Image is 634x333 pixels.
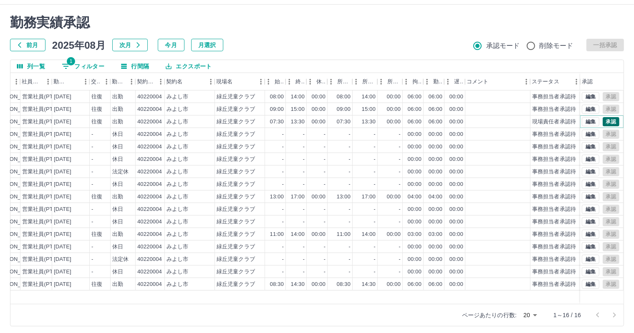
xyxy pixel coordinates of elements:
div: - [374,155,376,163]
div: 往復 [91,230,102,238]
div: 社員区分 [22,73,42,90]
div: 40220004 [137,105,162,113]
div: 契約コード [135,73,164,90]
div: 交通費 [91,73,100,90]
div: - [374,168,376,176]
div: 緑丘児童クラブ [217,105,255,113]
div: - [303,155,305,163]
button: 編集 [582,217,599,226]
div: 13:30 [291,118,305,126]
div: 06:00 [408,118,422,126]
div: - [374,180,376,188]
div: 40220004 [137,118,162,126]
div: 04:00 [429,193,442,201]
div: 00:00 [450,93,463,101]
div: 休憩 [306,73,327,90]
div: - [282,205,284,213]
div: 06:00 [408,93,422,101]
div: - [374,205,376,213]
div: 00:00 [450,180,463,188]
div: 往復 [91,105,102,113]
div: 緑丘児童クラブ [217,230,255,238]
div: 00:00 [408,205,422,213]
div: 事務担当者承認待 [532,93,576,101]
button: メニュー [421,75,433,88]
div: - [282,218,284,226]
div: 11:00 [337,230,351,238]
div: みよし市 [167,105,189,113]
button: 行間隔 [114,60,156,73]
div: ステータス [530,73,580,90]
div: 09:00 [270,105,284,113]
div: 40220004 [137,193,162,201]
div: - [399,168,401,176]
div: 00:00 [450,205,463,213]
button: メニュー [350,75,362,88]
div: みよし市 [167,130,189,138]
div: みよし市 [167,93,189,101]
div: みよし市 [167,205,189,213]
div: 事務担当者承認待 [532,155,576,163]
div: [DATE] [54,155,71,163]
div: コメント [465,73,530,90]
button: 編集 [582,167,599,176]
div: 休日 [112,180,123,188]
div: 休日 [112,205,123,213]
div: 現場名 [215,73,265,90]
div: 出勤 [112,105,123,113]
div: 緑丘児童クラブ [217,218,255,226]
h5: 2025年08月 [52,39,106,51]
button: メニュー [400,75,412,88]
div: 00:00 [312,105,326,113]
div: 40220004 [137,130,162,138]
div: - [324,143,326,151]
div: 遅刻等 [454,73,463,90]
div: 営業社員(PT契約) [22,205,66,213]
div: [DATE] [54,193,71,201]
span: 削除モード [540,41,573,51]
div: 緑丘児童クラブ [217,193,255,201]
div: 00:00 [408,168,422,176]
div: 往復 [91,93,102,101]
div: 事務担当者承認待 [532,205,576,213]
div: 始業 [265,73,285,90]
div: みよし市 [167,155,189,163]
div: 00:00 [408,143,422,151]
div: 営業社員(PT契約) [22,180,66,188]
button: メニュー [442,75,454,88]
div: - [303,168,305,176]
div: 往復 [91,118,102,126]
div: 00:00 [429,205,442,213]
div: 40220004 [137,180,162,188]
button: 編集 [582,230,599,239]
button: 編集 [582,155,599,164]
button: メニュー [125,75,138,88]
div: 営業社員(PT契約) [22,130,66,138]
div: 15:00 [291,105,305,113]
div: 00:00 [429,218,442,226]
div: - [349,180,351,188]
button: 編集 [582,205,599,214]
div: 契約コード [137,73,154,90]
div: - [91,168,93,176]
div: 始業 [275,73,284,90]
div: - [91,130,93,138]
button: メニュー [262,75,275,88]
div: 08:00 [337,93,351,101]
div: 営業社員(PT契約) [22,105,66,113]
div: 00:00 [429,130,442,138]
div: 契約名 [164,73,215,90]
div: 40220004 [137,218,162,226]
button: メニュー [325,75,337,88]
div: 休日 [112,155,123,163]
div: - [349,143,351,151]
div: - [374,218,376,226]
div: 所定終業 [352,73,377,90]
button: メニュー [79,75,92,88]
div: - [91,143,93,151]
div: 06:00 [429,118,442,126]
div: 承認 [582,73,593,90]
div: - [303,180,305,188]
div: 出勤 [112,93,123,101]
div: 00:00 [408,130,422,138]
